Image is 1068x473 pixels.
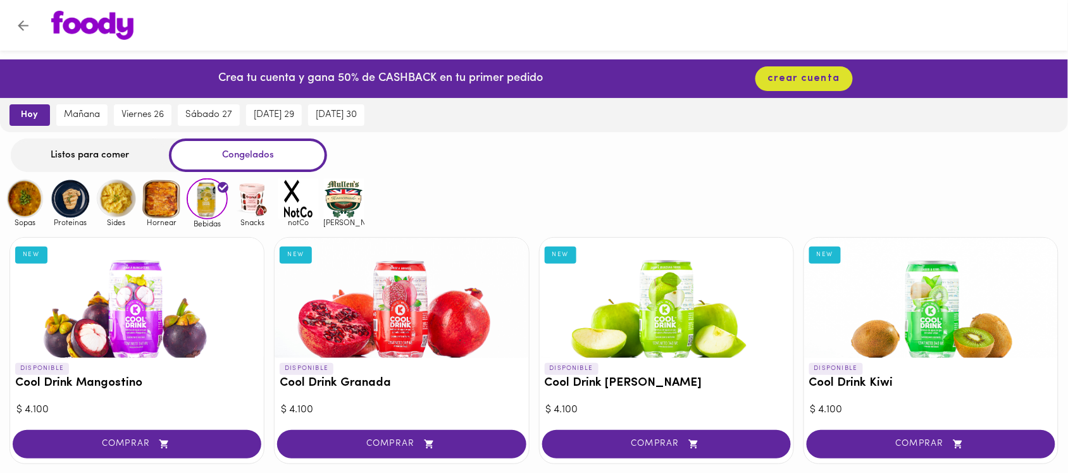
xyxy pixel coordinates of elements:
[807,430,1055,458] button: COMPRAR
[10,238,264,358] div: Cool Drink Mangostino
[280,377,523,390] h3: Cool Drink Granada
[316,109,357,121] span: [DATE] 30
[275,238,528,358] div: Cool Drink Granada
[218,71,543,87] p: Crea tu cuenta y gana 50% de CASHBACK en tu primer pedido
[545,377,788,390] h3: Cool Drink [PERSON_NAME]
[542,430,791,458] button: COMPRAR
[56,104,108,126] button: mañana
[558,439,775,450] span: COMPRAR
[809,247,841,263] div: NEW
[121,109,164,121] span: viernes 26
[11,138,169,172] div: Listos para comer
[293,439,510,450] span: COMPRAR
[280,363,333,374] p: DISPONIBLE
[810,403,1052,417] div: $ 4.100
[51,11,133,40] img: logo.png
[809,377,1053,390] h3: Cool Drink Kiwi
[114,104,171,126] button: viernes 26
[178,104,240,126] button: sábado 27
[768,73,840,85] span: crear cuenta
[28,439,245,450] span: COMPRAR
[277,430,526,458] button: COMPRAR
[141,178,182,219] img: Hornear
[15,363,69,374] p: DISPONIBLE
[545,247,577,263] div: NEW
[804,238,1058,358] div: Cool Drink Kiwi
[308,104,364,126] button: [DATE] 30
[50,218,91,226] span: Proteinas
[546,403,787,417] div: $ 4.100
[755,66,853,91] button: crear cuenta
[8,10,39,41] button: Volver
[96,178,137,219] img: Sides
[995,400,1055,460] iframe: Messagebird Livechat Widget
[15,377,259,390] h3: Cool Drink Mangostino
[281,403,522,417] div: $ 4.100
[232,178,273,219] img: Snacks
[187,178,228,219] img: Bebidas
[280,247,312,263] div: NEW
[141,218,182,226] span: Hornear
[50,178,91,219] img: Proteinas
[13,430,261,458] button: COMPRAR
[809,363,863,374] p: DISPONIBLE
[823,439,1040,450] span: COMPRAR
[18,109,41,121] span: hoy
[545,363,599,374] p: DISPONIBLE
[64,109,100,121] span: mañana
[4,218,46,226] span: Sopas
[540,238,793,358] div: Cool Drink Manzana Verde
[185,109,232,121] span: sábado 27
[323,218,364,226] span: [PERSON_NAME]
[4,178,46,219] img: Sopas
[169,138,327,172] div: Congelados
[278,218,319,226] span: notCo
[9,104,50,126] button: hoy
[254,109,294,121] span: [DATE] 29
[278,178,319,219] img: notCo
[232,218,273,226] span: Snacks
[15,247,47,263] div: NEW
[323,178,364,219] img: mullens
[187,219,228,228] span: Bebidas
[16,403,258,417] div: $ 4.100
[96,218,137,226] span: Sides
[246,104,302,126] button: [DATE] 29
